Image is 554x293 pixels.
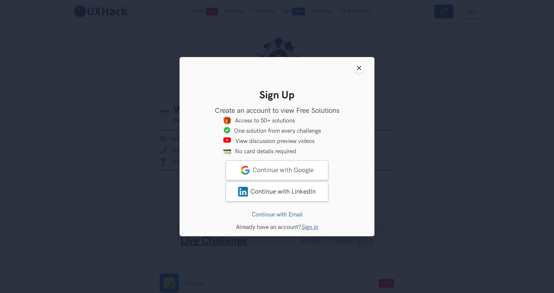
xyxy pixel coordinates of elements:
[223,116,231,124] img: Gift
[190,106,364,115] h3: Create an account to view Free Solutions
[224,127,230,133] img: Trophy
[240,165,250,175] img: google
[302,223,318,230] a: Sign in
[253,166,314,174] span: Continue with Google
[223,147,231,155] img: card
[235,147,331,155] div: No card details required
[234,127,330,135] div: One solution from every challenge
[190,89,364,102] h2: Sign Up
[235,116,331,124] div: Access to 50+ solutions
[226,181,328,201] a: LinkedInContinue with LinkedIn
[252,211,303,218] a: Continue with Email
[250,188,316,195] span: Continue with LinkedIn
[235,137,332,145] div: View discussion preview videos
[226,160,328,180] a: googleContinue with Google
[223,137,231,143] img: Video
[236,223,301,230] span: Already have an account?
[238,187,248,196] img: LinkedIn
